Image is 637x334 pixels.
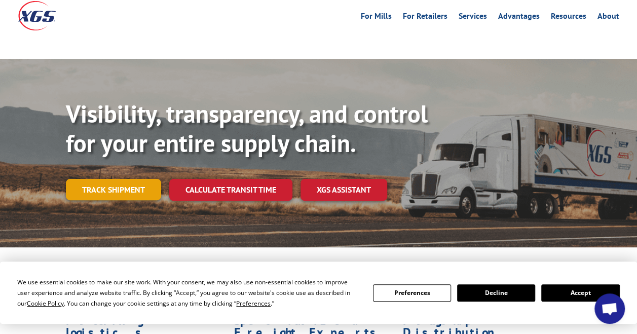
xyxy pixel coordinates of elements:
a: For Mills [361,12,392,23]
a: Track shipment [66,179,161,200]
div: We use essential cookies to make our site work. With your consent, we may also use non-essential ... [17,277,360,309]
span: Preferences [236,299,271,308]
a: Services [459,12,487,23]
button: Accept [541,284,619,302]
a: Calculate transit time [169,179,292,201]
a: XGS ASSISTANT [301,179,387,201]
b: Visibility, transparency, and control for your entire supply chain. [66,98,428,159]
a: Resources [551,12,586,23]
a: For Retailers [403,12,447,23]
button: Preferences [373,284,451,302]
a: Advantages [498,12,540,23]
button: Decline [457,284,535,302]
a: About [597,12,619,23]
div: Open chat [594,293,625,324]
span: Cookie Policy [27,299,64,308]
